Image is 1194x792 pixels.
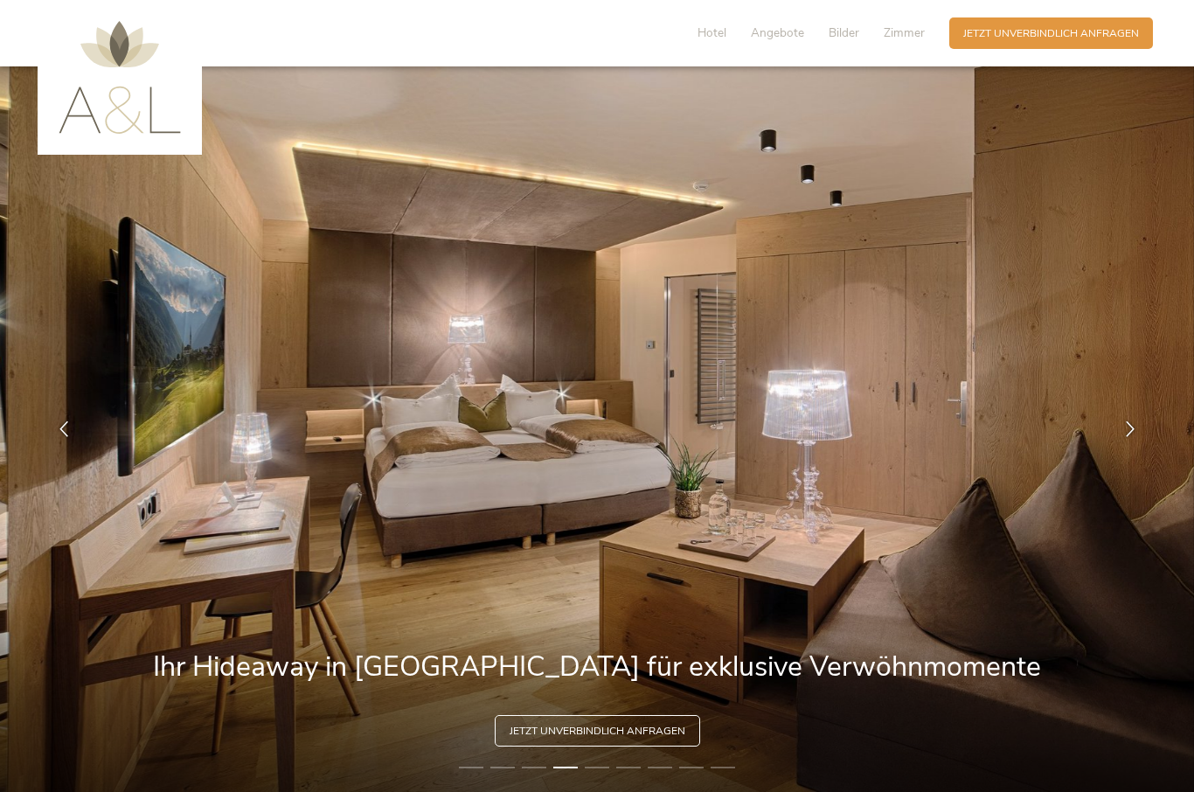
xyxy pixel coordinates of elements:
[698,24,726,41] span: Hotel
[510,724,685,739] span: Jetzt unverbindlich anfragen
[963,26,1139,41] span: Jetzt unverbindlich anfragen
[829,24,859,41] span: Bilder
[751,24,804,41] span: Angebote
[884,24,925,41] span: Zimmer
[59,21,181,134] img: AMONTI & LUNARIS Wellnessresort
